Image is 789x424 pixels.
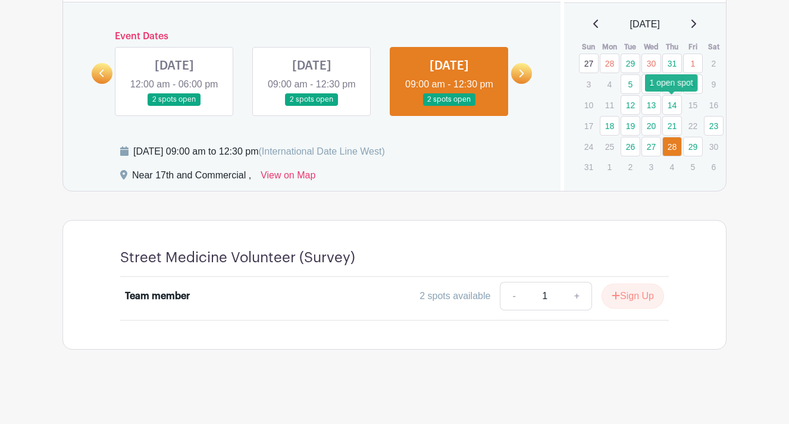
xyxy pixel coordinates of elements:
a: View on Map [261,168,315,187]
th: Sat [703,41,724,53]
p: 1 [600,158,619,176]
span: (International Date Line West) [258,146,384,156]
th: Mon [599,41,620,53]
div: 2 spots available [419,289,490,303]
p: 31 [579,158,599,176]
p: 2 [704,54,724,73]
p: 9 [704,75,724,93]
th: Thu [662,41,682,53]
a: 30 [641,54,661,73]
a: 14 [662,95,682,115]
a: 23 [704,116,724,136]
a: 21 [662,116,682,136]
p: 3 [579,75,599,93]
th: Wed [641,41,662,53]
p: 17 [579,117,599,135]
a: 28 [662,137,682,156]
a: 6 [641,74,661,94]
th: Sun [578,41,599,53]
p: 30 [704,137,724,156]
a: 13 [641,95,661,115]
a: 20 [641,116,661,136]
h6: Event Dates [112,31,511,42]
th: Tue [620,41,641,53]
h4: Street Medicine Volunteer (Survey) [120,249,355,266]
a: 31 [662,54,682,73]
p: 25 [600,137,619,156]
a: 29 [621,54,640,73]
a: 27 [641,137,661,156]
a: 19 [621,116,640,136]
p: 10 [579,96,599,114]
a: - [500,282,527,310]
a: 27 [579,54,599,73]
p: 4 [600,75,619,93]
p: 22 [683,117,703,135]
div: [DATE] 09:00 am to 12:30 pm [133,145,385,159]
span: [DATE] [630,17,660,32]
div: Team member [125,289,190,303]
a: 12 [621,95,640,115]
p: 16 [704,96,724,114]
a: 29 [683,137,703,156]
p: 11 [600,96,619,114]
a: 5 [621,74,640,94]
p: 3 [641,158,661,176]
a: 1 [683,54,703,73]
p: 4 [662,158,682,176]
p: 5 [683,158,703,176]
p: 15 [683,96,703,114]
a: 28 [600,54,619,73]
a: 18 [600,116,619,136]
p: 2 [621,158,640,176]
div: Near 17th and Commercial , [132,168,251,187]
a: 26 [621,137,640,156]
th: Fri [682,41,703,53]
p: 6 [704,158,724,176]
p: 24 [579,137,599,156]
div: 1 open spot [645,74,698,92]
button: Sign Up [602,284,664,309]
a: + [562,282,592,310]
